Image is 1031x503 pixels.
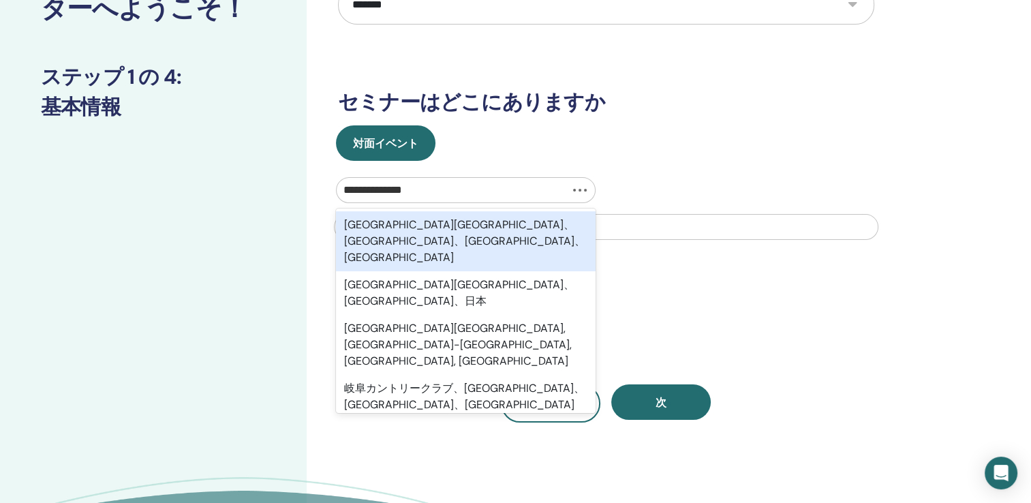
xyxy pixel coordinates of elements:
[338,90,874,115] h3: セミナーはどこにありますか
[985,457,1017,489] div: インターコムメッセンジャーを開く
[611,384,711,420] button: 次
[656,395,666,410] span: 次
[336,125,435,161] button: 対面イベント
[41,95,266,119] h3: 基本情報
[338,311,874,352] h3: 高度なDNA
[336,211,596,271] div: [GEOGRAPHIC_DATA][GEOGRAPHIC_DATA]、[GEOGRAPHIC_DATA]、[GEOGRAPHIC_DATA]、[GEOGRAPHIC_DATA]
[353,136,418,151] span: 対面イベント
[336,315,596,375] div: [GEOGRAPHIC_DATA][GEOGRAPHIC_DATA], [GEOGRAPHIC_DATA]-[GEOGRAPHIC_DATA], [GEOGRAPHIC_DATA], [GEOG...
[336,375,596,418] div: 岐阜カントリークラブ、[GEOGRAPHIC_DATA]、[GEOGRAPHIC_DATA]、[GEOGRAPHIC_DATA]
[336,271,596,315] div: [GEOGRAPHIC_DATA][GEOGRAPHIC_DATA]、[GEOGRAPHIC_DATA]、日本
[41,65,266,89] h3: ステップ 1 の 4 :
[338,281,874,305] h3: 詳細を確認する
